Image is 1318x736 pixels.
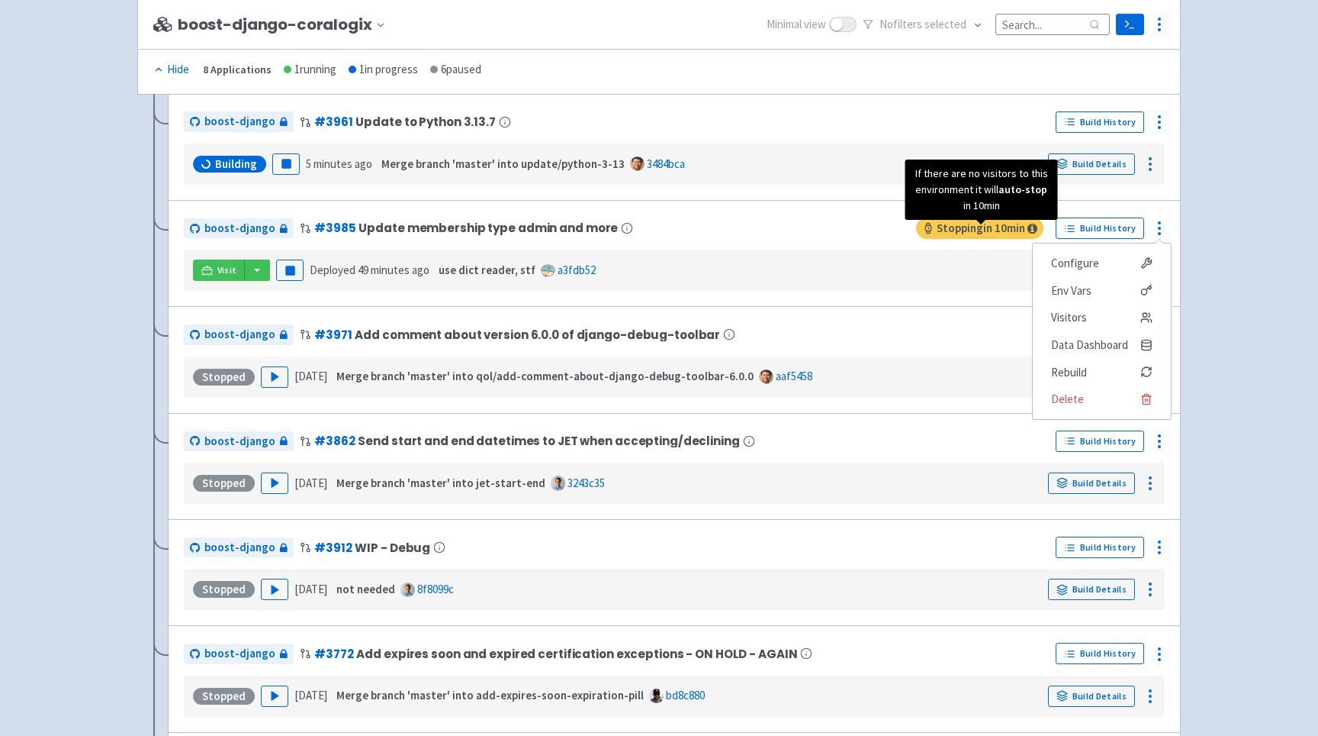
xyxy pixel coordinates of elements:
[261,579,288,600] button: Play
[349,61,418,79] div: 1 in progress
[314,327,352,343] a: #3971
[184,537,294,558] a: boost-django
[1033,359,1171,386] button: Rebuild
[1056,537,1144,558] a: Build History
[184,111,294,132] a: boost-django
[204,433,275,450] span: boost-django
[314,540,352,556] a: #3912
[355,328,720,341] span: Add comment about version 6.0.0 of django-debug-toolbar
[767,16,826,34] span: Minimal view
[272,153,300,175] button: Pause
[1051,280,1091,302] span: Env Vars
[204,539,275,557] span: boost-django
[193,581,255,598] div: Stopped
[204,220,275,237] span: boost-django
[336,688,644,702] strong: Merge branch 'master' into add-expires-soon-expiration-pill
[879,16,966,34] span: No filter s
[217,264,237,276] span: Visit
[306,157,372,171] time: 5 minutes ago
[356,647,797,660] span: Add expires soon and expired certification exceptions - ON HOLD - AGAIN
[294,476,327,490] time: [DATE]
[1048,579,1135,600] a: Build Details
[336,369,754,383] strong: Merge branch 'master' into qol/add-comment-about-django-debug-toolbar-6.0.0
[184,218,294,239] a: boost-django
[1033,331,1171,359] a: Data Dashboard
[916,218,1043,239] span: Stopping in 10 min
[184,324,294,345] a: boost-django
[203,61,272,79] div: 8 Applications
[1033,386,1171,413] button: Delete
[314,433,355,449] a: #3862
[430,61,481,79] div: 6 paused
[1048,686,1135,707] a: Build Details
[294,369,327,383] time: [DATE]
[261,686,288,707] button: Play
[261,366,288,388] button: Play
[666,688,705,702] a: bd8c880
[193,475,255,492] div: Stopped
[314,646,353,662] a: #3772
[1056,111,1144,133] a: Build History
[153,61,189,79] div: Hide
[1048,473,1135,494] a: Build Details
[647,157,685,171] a: 3484bca
[1051,389,1084,410] span: Delete
[1033,250,1171,277] a: Configure
[1116,14,1144,35] a: Terminal
[204,645,275,663] span: boost-django
[358,221,618,234] span: Update membership type admin and more
[924,17,966,31] span: selected
[439,263,535,277] strong: use dict reader, stf
[276,260,304,281] button: Pause
[336,476,545,490] strong: Merge branch 'master' into jet-start-end
[355,115,495,128] span: Update to Python 3.13.7
[215,157,257,172] span: Building
[310,263,429,277] span: Deployed
[1056,431,1144,452] a: Build History
[193,688,255,705] div: Stopped
[1048,153,1135,175] a: Build Details
[417,582,454,596] a: 8f8099c
[294,582,327,596] time: [DATE]
[204,326,275,344] span: boost-django
[1033,277,1171,305] a: Env Vars
[336,582,395,596] strong: not needed
[776,369,812,383] a: aaf5458
[1051,253,1099,274] span: Configure
[1056,643,1144,664] a: Build History
[178,16,392,34] button: boost-django-coralogix
[558,263,596,277] a: a3fdb52
[294,688,327,702] time: [DATE]
[355,541,430,554] span: WIP - Debug
[284,61,336,79] div: 1 running
[184,644,294,664] a: boost-django
[1056,218,1144,239] a: Build History
[184,431,294,452] a: boost-django
[193,369,255,386] div: Stopped
[1051,307,1087,328] span: Visitors
[314,114,352,130] a: #3961
[1051,334,1128,356] span: Data Dashboard
[314,220,355,236] a: #3985
[153,61,191,79] button: Hide
[1033,304,1171,331] a: Visitors
[381,157,625,171] strong: Merge branch 'master' into update/python-3-13
[204,113,275,131] span: boost-django
[1051,362,1087,383] span: Rebuild
[193,260,245,281] a: Visit
[358,434,739,447] span: Send start and end datetimes to JET when accepting/declining
[567,476,605,490] a: 3243c35
[995,14,1110,34] input: Search...
[261,473,288,494] button: Play
[358,263,429,277] time: 49 minutes ago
